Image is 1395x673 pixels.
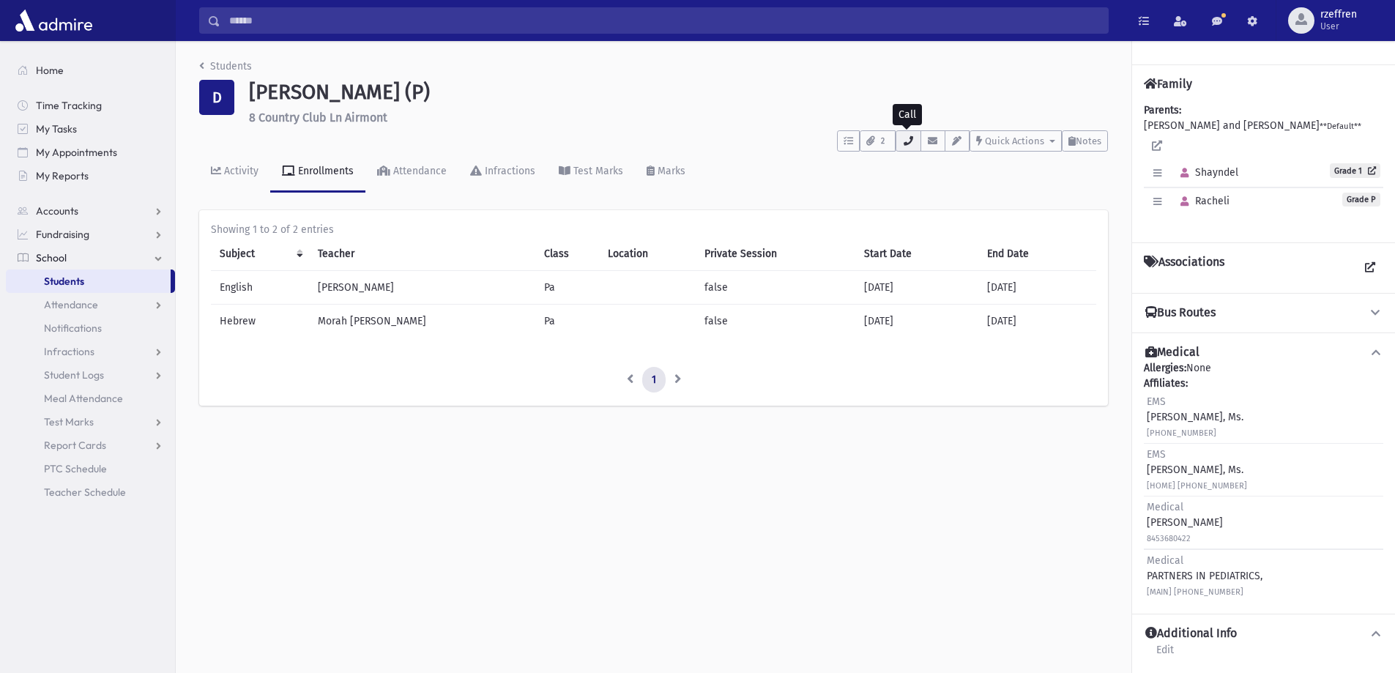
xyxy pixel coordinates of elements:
[1147,554,1183,567] span: Medical
[1357,255,1383,281] a: View all Associations
[1147,394,1243,440] div: [PERSON_NAME], Ms.
[1147,395,1166,408] span: EMS
[1147,428,1216,438] small: [PHONE_NUMBER]
[44,275,84,288] span: Students
[535,304,599,338] td: Pa
[365,152,458,193] a: Attendance
[1076,135,1101,146] span: Notes
[44,392,123,405] span: Meal Attendance
[44,298,98,311] span: Attendance
[36,64,64,77] span: Home
[1062,130,1108,152] button: Notes
[1147,501,1183,513] span: Medical
[1144,255,1224,281] h4: Associations
[309,270,535,304] td: [PERSON_NAME]
[6,363,175,387] a: Student Logs
[36,251,67,264] span: School
[855,270,978,304] td: [DATE]
[249,80,1108,105] h1: [PERSON_NAME] (P)
[547,152,635,193] a: Test Marks
[211,270,309,304] td: English
[1145,345,1199,360] h4: Medical
[270,152,365,193] a: Enrollments
[458,152,547,193] a: Infractions
[1144,345,1383,360] button: Medical
[1330,163,1380,178] a: Grade 1
[6,141,175,164] a: My Appointments
[36,122,77,135] span: My Tasks
[535,237,599,271] th: Class
[36,228,89,241] span: Fundraising
[36,99,102,112] span: Time Tracking
[855,237,978,271] th: Start Date
[855,304,978,338] td: [DATE]
[696,270,855,304] td: false
[199,59,252,80] nav: breadcrumb
[1144,377,1188,390] b: Affiliates:
[12,6,96,35] img: AdmirePro
[1145,305,1216,321] h4: Bus Routes
[36,204,78,217] span: Accounts
[44,345,94,358] span: Infractions
[970,130,1062,152] button: Quick Actions
[1144,77,1192,91] h4: Family
[249,111,1108,124] h6: 8 Country Club Ln Airmont
[309,304,535,338] td: Morah [PERSON_NAME]
[6,410,175,434] a: Test Marks
[635,152,697,193] a: Marks
[1147,448,1166,461] span: EMS
[390,165,447,177] div: Attendance
[44,321,102,335] span: Notifications
[44,439,106,452] span: Report Cards
[6,316,175,340] a: Notifications
[1144,305,1383,321] button: Bus Routes
[1147,447,1247,493] div: [PERSON_NAME], Ms.
[1147,534,1191,543] small: 8453680422
[6,199,175,223] a: Accounts
[696,304,855,338] td: false
[199,80,234,115] div: D
[1147,499,1223,546] div: [PERSON_NAME]
[44,368,104,382] span: Student Logs
[6,434,175,457] a: Report Cards
[1144,104,1181,116] b: Parents:
[985,135,1044,146] span: Quick Actions
[1144,360,1383,602] div: None
[199,152,270,193] a: Activity
[1147,587,1243,597] small: [MAIN] [PHONE_NUMBER]
[36,146,117,159] span: My Appointments
[6,293,175,316] a: Attendance
[6,164,175,187] a: My Reports
[978,270,1097,304] td: [DATE]
[6,59,175,82] a: Home
[1174,195,1230,207] span: Racheli
[309,237,535,271] th: Teacher
[535,270,599,304] td: Pa
[877,135,889,148] span: 2
[1147,553,1262,599] div: PARTNERS IN PEDIATRICS,
[1144,626,1383,642] button: Additional Info
[6,246,175,269] a: School
[211,222,1096,237] div: Showing 1 to 2 of 2 entries
[6,269,171,293] a: Students
[1320,21,1357,32] span: User
[599,237,696,271] th: Location
[199,60,252,72] a: Students
[44,462,107,475] span: PTC Schedule
[482,165,535,177] div: Infractions
[220,7,1108,34] input: Search
[1342,193,1380,207] span: Grade P
[1144,103,1383,231] div: [PERSON_NAME] and [PERSON_NAME]
[36,169,89,182] span: My Reports
[6,117,175,141] a: My Tasks
[6,480,175,504] a: Teacher Schedule
[860,130,896,152] button: 2
[211,304,309,338] td: Hebrew
[1147,481,1247,491] small: [HOME] [PHONE_NUMBER]
[6,387,175,410] a: Meal Attendance
[570,165,623,177] div: Test Marks
[44,415,94,428] span: Test Marks
[211,237,309,271] th: Subject
[221,165,258,177] div: Activity
[6,94,175,117] a: Time Tracking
